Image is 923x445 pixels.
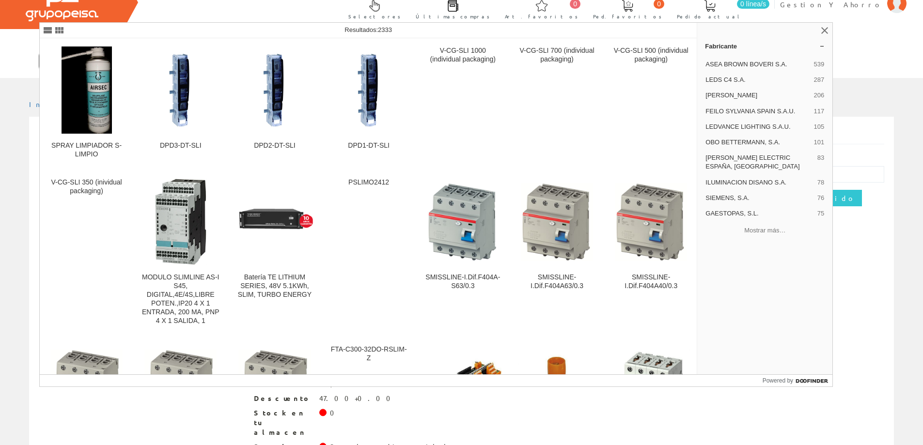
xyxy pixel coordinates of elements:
span: ILUMINACION DISANO S.A. [705,178,813,187]
span: 539 [814,60,825,69]
span: Pedido actual [677,12,743,21]
a: DPD3-DT-SLI DPD3-DT-SLI [134,39,227,170]
a: PSLIMO2412 [322,170,416,337]
span: Art. favoritos [505,12,578,21]
a: V-CG-SLI 350 (inividual packaging) [40,170,133,337]
span: Últimas compras [416,12,490,21]
span: Stock en tu almacen [254,408,312,437]
img: Eslabón deslizante [518,350,596,428]
img: DPD2-DT-SLI [235,51,313,129]
div: SPRAY LIMPIADOR S-LIMPIO [47,141,125,159]
div: SMISSLINE-I.Dif.F404A63/0.3 [518,273,596,291]
div: DPD3-DT-SLI [141,141,219,150]
span: SIEMENS, S.A. [705,194,813,202]
a: V-CG-SLI 500 (individual packaging) [604,39,698,170]
div: MODULO SLIMLINE AS-I S45, DIGITAL,4E/4S,LIBRE POTEN.,IP20 4 X 1 ENTRADA, 200 MA, PNP 4 X 1 SALIDA, 1 [141,273,219,325]
span: 2333 [378,26,392,33]
div: DPD1-DT-SLI [330,141,408,150]
img: SMISSLINE-I.Dif.F404A40/0.03 [141,350,219,428]
button: Mostrar más… [701,222,829,238]
span: GAESTOPAS, S.L. [705,209,813,218]
span: 117 [814,107,825,116]
a: Inicio [29,100,70,108]
img: SMISSLINE-I.Dif.F404A63/0.3 [518,183,596,261]
img: Batería TE LITHIUM SERIES, 48V 5.1KWh, SLIM, TURBO ENERGY [235,208,313,236]
div: SMISSLINE-I.Dif.F404A-S63/0.3 [424,273,502,291]
span: 206 [814,91,825,100]
img: SMISSLINE-I.Com FS403MK-C16/0.03 [612,350,690,428]
img: SMISSLINE-I.Dif.F404A40/0.3 [612,183,690,261]
a: DPD1-DT-SLI DPD1-DT-SLI [322,39,416,170]
span: 83 [817,153,824,171]
img: SMISSLINE-I.Dif.F404A-S63/0.3 [424,183,502,261]
div: V-CG-SLI 1000 (individual packaging) [424,46,502,64]
span: Powered by [763,376,793,385]
a: Batería TE LITHIUM SERIES, 48V 5.1KWh, SLIM, TURBO ENERGY Batería TE LITHIUM SERIES, 48V 5.1KWh, ... [228,170,321,337]
span: 101 [814,138,825,147]
span: OBO BETTERMANN, S.A. [705,138,810,147]
span: 75 [817,209,824,218]
img: SMISSLINE-I.Dif.F404A63/0.03 [47,350,125,428]
div: V-CG-SLI 500 (individual packaging) [612,46,690,64]
span: [PERSON_NAME] ELECTRIC ESPAÑA, [GEOGRAPHIC_DATA] [705,153,813,171]
img: MODULO SLIMLINE AS-I S45, DIGITAL,4E/4S,LIBRE POTEN.,IP20 4 X 1 ENTRADA, 200 MA, PNP 4 X 1 SALIDA, 1 [155,178,207,265]
span: LEDS C4 S.A. [705,76,810,84]
span: Resultados: [344,26,392,33]
div: V-CG-SLI 700 (individual packaging) [518,46,596,64]
span: 287 [814,76,825,84]
a: SMISSLINE-I.Dif.F404A63/0.3 SMISSLINE-I.Dif.F404A63/0.3 [510,170,604,337]
a: V-CG-SLI 700 (individual packaging) [510,39,604,170]
span: 78 [817,178,824,187]
span: Ped. favoritos [593,12,662,21]
div: 0 [330,408,340,418]
img: SPRAY LIMPIADOR S-LIMPIO [62,46,112,134]
span: [PERSON_NAME] [705,91,810,100]
a: Powered by [763,375,833,386]
a: Fabricante [697,38,832,54]
a: SMISSLINE-I.Dif.F404A-S63/0.3 SMISSLINE-I.Dif.F404A-S63/0.3 [416,170,510,337]
a: V-CG-SLI 1000 (individual packaging) [416,39,510,170]
img: DPD3-DT-SLI [141,51,219,129]
img: DPD1-DT-SLI [330,51,408,129]
a: DPD2-DT-SLI DPD2-DT-SLI [228,39,321,170]
div: V-CG-SLI 350 (inividual packaging) [47,178,125,196]
span: 105 [814,123,825,131]
div: FTA-C300-32DO-RSLIM-Z [330,345,408,363]
div: 47.00+0.00 [319,394,396,403]
span: Descuento [254,394,312,403]
span: FEILO SYLVANIA SPAIN S.A.U. [705,107,810,116]
a: SMISSLINE-I.Dif.F404A40/0.3 SMISSLINE-I.Dif.F404A40/0.3 [604,170,698,337]
span: 76 [817,194,824,202]
span: LEDVANCE LIGHTING S.A.U. [705,123,810,131]
div: Batería TE LITHIUM SERIES, 48V 5.1KWh, SLIM, TURBO ENERGY [235,273,313,299]
span: ASEA BROWN BOVERI S.A. [705,60,810,69]
div: SMISSLINE-I.Dif.F404A40/0.3 [612,273,690,291]
a: MODULO SLIMLINE AS-I S45, DIGITAL,4E/4S,LIBRE POTEN.,IP20 4 X 1 ENTRADA, 200 MA, PNP 4 X 1 SALIDA... [134,170,227,337]
span: Selectores [348,12,401,21]
img: SMISSLINE-I.Dif.F404A25/0.03 [235,350,313,428]
div: PSLIMO2412 [330,178,408,187]
div: DPD2-DT-SLI [235,141,313,150]
img: FTA-C300-32DO-RSLIM-S [424,355,502,422]
a: SPRAY LIMPIADOR S-LIMPIO SPRAY LIMPIADOR S-LIMPIO [40,39,133,170]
